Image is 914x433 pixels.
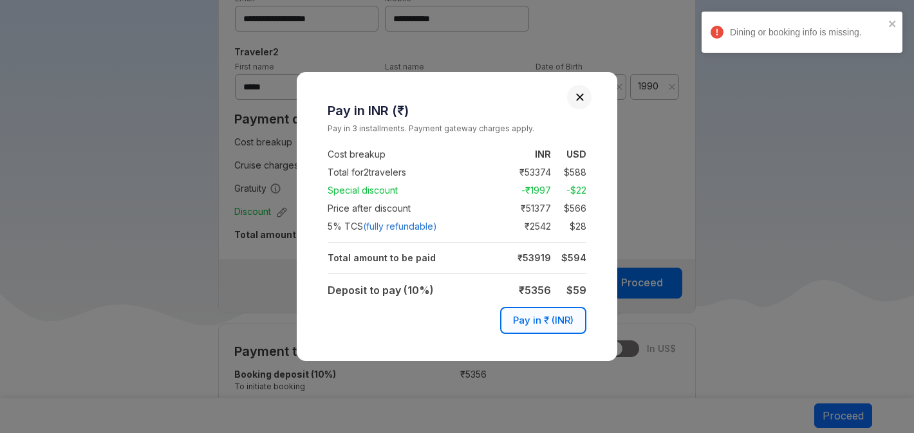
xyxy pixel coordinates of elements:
[328,199,497,217] td: Price after discount
[497,219,551,234] td: ₹ 2542
[566,149,586,160] strong: USD
[575,93,584,102] button: Close
[328,122,586,135] small: Pay in 3 installments. Payment gateway charges apply.
[888,17,897,30] button: close
[519,284,551,297] strong: ₹ 5356
[551,165,586,180] td: $ 588
[551,219,586,234] td: $ 28
[328,284,434,297] strong: Deposit to pay (10%)
[551,201,586,216] td: $ 566
[730,26,884,39] div: Dining or booking info is missing.
[328,181,497,199] td: Special discount
[518,252,551,263] strong: ₹ 53919
[328,163,497,181] td: Total for 2 travelers
[497,201,551,216] td: ₹ 51377
[566,284,586,297] strong: $ 59
[328,252,436,263] strong: Total amount to be paid
[561,252,586,263] strong: $ 594
[328,103,586,118] h3: Pay in INR (₹)
[535,149,551,160] strong: INR
[497,183,551,198] td: -₹ 1997
[497,165,551,180] td: ₹ 53374
[363,220,437,233] span: (fully refundable)
[500,307,586,334] button: Pay in ₹ (INR)
[328,217,497,235] td: 5 % TCS
[551,183,586,198] td: -$ 22
[328,145,497,163] td: Cost breakup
